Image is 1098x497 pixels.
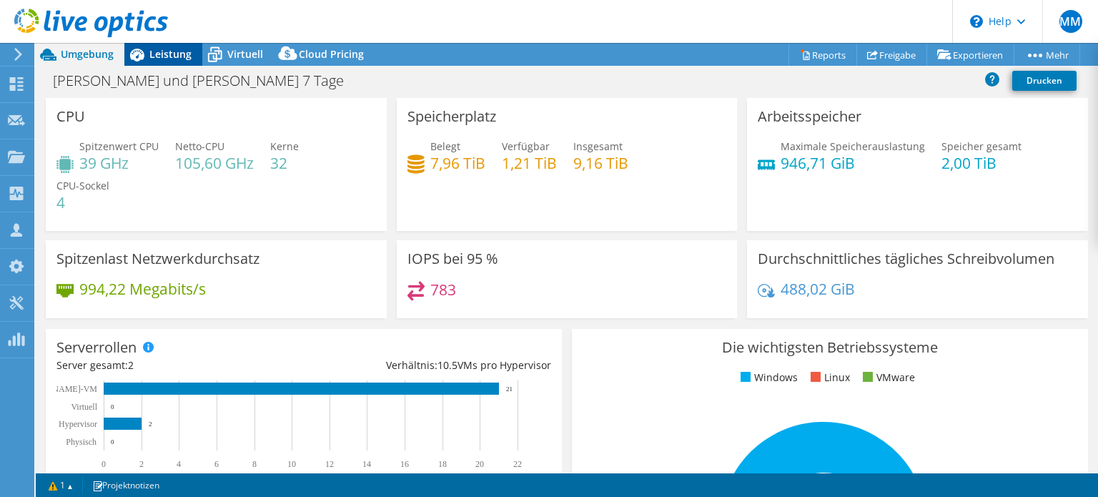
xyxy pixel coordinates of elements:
text: 20 [475,459,484,469]
span: Umgebung [61,47,114,61]
h4: 783 [430,282,456,297]
text: 12 [325,459,334,469]
span: Spitzenwert CPU [79,139,159,153]
h4: 2,00 TiB [941,155,1022,171]
svg: \n [970,15,983,28]
h4: 488,02 GiB [781,281,855,297]
h3: Arbeitsspeicher [758,109,861,124]
text: 0 [111,438,114,446]
text: Hypervisor [59,419,97,429]
span: Verfügbar [502,139,550,153]
text: 18 [438,459,447,469]
a: Reports [788,44,857,66]
h3: Speicherplatz [407,109,496,124]
a: Drucken [1012,71,1077,91]
span: Leistung [149,47,192,61]
text: 0 [111,403,114,410]
li: Linux [807,370,850,385]
h4: 7,96 TiB [430,155,485,171]
a: Freigabe [856,44,927,66]
text: 21 [506,385,513,393]
h4: 39 GHz [79,155,159,171]
li: VMware [859,370,915,385]
h3: Spitzenlast Netzwerkdurchsatz [56,251,259,267]
span: Kerne [270,139,299,153]
text: 8 [252,459,257,469]
text: 2 [149,420,152,428]
span: Netto-CPU [175,139,224,153]
text: 10 [287,459,296,469]
text: 22 [513,459,522,469]
h4: 946,71 GiB [781,155,925,171]
h4: 1,21 TiB [502,155,557,171]
span: Virtuell [227,47,263,61]
h4: 105,60 GHz [175,155,254,171]
span: MM [1059,10,1082,33]
text: 4 [177,459,181,469]
span: 2 [128,358,134,372]
text: 14 [362,459,371,469]
span: Cloud Pricing [299,47,364,61]
h3: Durchschnittliches tägliches Schreibvolumen [758,251,1054,267]
h4: 994,22 Megabits/s [79,281,206,297]
a: Projektnotizen [82,476,169,494]
h3: Die wichtigsten Betriebssysteme [583,340,1077,355]
span: 10.5 [437,358,457,372]
text: 16 [400,459,409,469]
a: Exportieren [926,44,1014,66]
text: 0 [102,459,106,469]
h3: IOPS bei 95 % [407,251,498,267]
h1: [PERSON_NAME] und [PERSON_NAME] 7 Tage [46,73,366,89]
h3: Serverrollen [56,340,137,355]
span: Maximale Speicherauslastung [781,139,925,153]
a: 1 [39,476,83,494]
div: Verhältnis: VMs pro Hypervisor [304,358,551,373]
span: Speicher gesamt [941,139,1022,153]
a: Mehr [1014,44,1080,66]
text: Virtuell [71,402,97,412]
text: 6 [214,459,219,469]
h4: 9,16 TiB [573,155,628,171]
text: 2 [139,459,144,469]
h4: 4 [56,195,109,210]
div: Server gesamt: [56,358,304,373]
span: Insgesamt [573,139,623,153]
span: CPU-Sockel [56,179,109,192]
li: Windows [737,370,798,385]
span: Belegt [430,139,460,153]
h4: 32 [270,155,299,171]
h3: CPU [56,109,85,124]
text: Physisch [66,437,97,447]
